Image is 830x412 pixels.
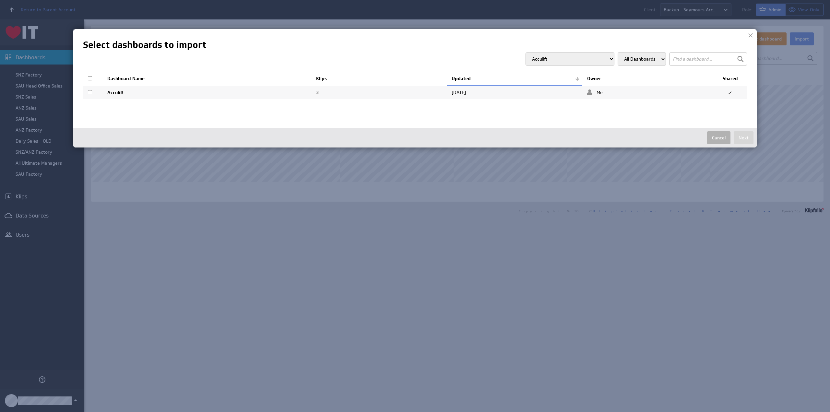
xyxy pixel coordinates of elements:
th: Klips [311,72,447,86]
h1: Select dashboards to import [83,39,747,51]
button: Cancel [707,131,730,144]
span: Me [587,89,603,95]
button: Next [734,131,753,144]
td: Acculift [102,86,311,99]
th: Shared [718,72,747,86]
td: 3 [311,86,447,99]
input: Find a dashboard... [669,53,747,65]
span: Aug 25, 2025 11:43 PM [452,89,466,95]
th: Updated [447,72,582,86]
th: Owner [582,72,718,86]
th: Dashboard Name [102,72,311,86]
